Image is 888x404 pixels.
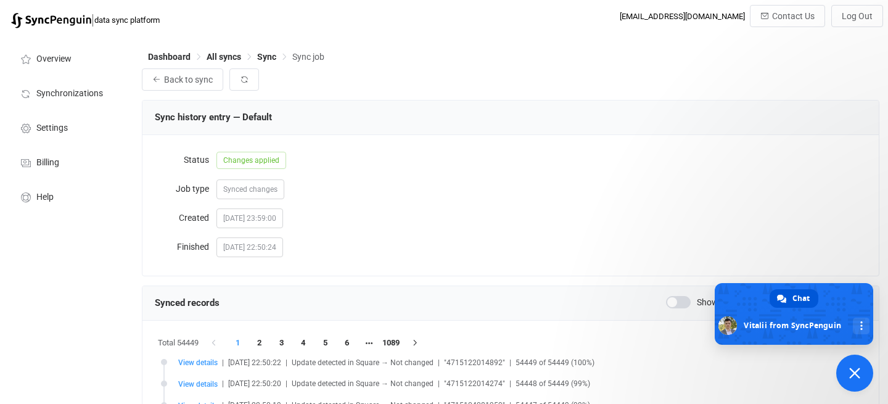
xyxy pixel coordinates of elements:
[770,289,818,308] a: Chat
[36,158,59,168] span: Billing
[36,192,54,202] span: Help
[11,13,91,28] img: syncpenguin.svg
[94,15,160,25] span: data sync platform
[155,297,220,308] span: Synced records
[257,52,276,62] span: Sync
[164,75,213,85] span: Back to sync
[148,52,191,62] span: Dashboard
[148,52,324,61] div: Breadcrumb
[36,123,68,133] span: Settings
[750,5,825,27] button: Contact Us
[91,11,94,28] span: |
[11,11,160,28] a: |data sync platform
[6,110,129,144] a: Settings
[36,89,103,99] span: Synchronizations
[772,11,815,21] span: Contact Us
[6,41,129,75] a: Overview
[142,68,223,91] button: Back to sync
[6,75,129,110] a: Synchronizations
[207,52,241,62] span: All syncs
[6,179,129,213] a: Help
[620,12,745,21] div: [EMAIL_ADDRESS][DOMAIN_NAME]
[6,144,129,179] a: Billing
[792,289,810,308] span: Chat
[836,355,873,392] a: Close chat
[831,5,883,27] button: Log Out
[842,11,873,21] span: Log Out
[36,54,72,64] span: Overview
[292,52,324,62] span: Sync job
[697,298,743,307] span: Show errors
